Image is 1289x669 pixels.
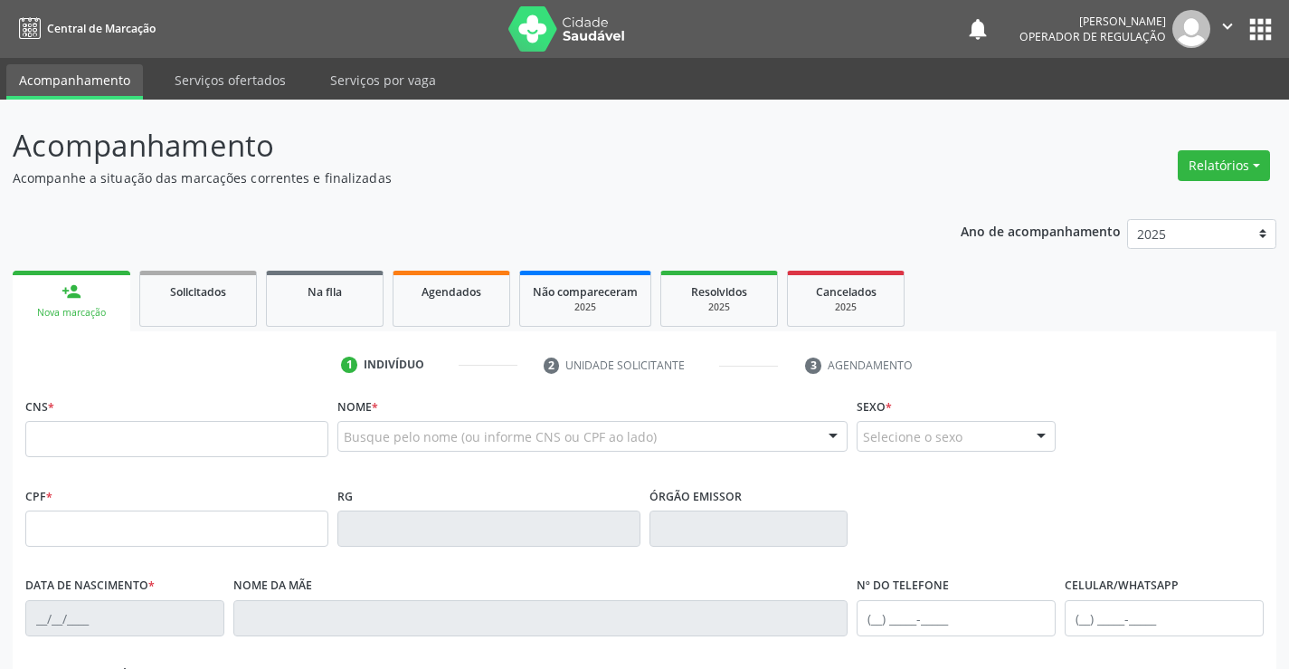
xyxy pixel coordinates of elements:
span: Cancelados [816,284,877,300]
button:  [1210,10,1245,48]
span: Solicitados [170,284,226,300]
button: apps [1245,14,1276,45]
label: CNS [25,393,54,421]
span: Resolvidos [691,284,747,300]
div: Nova marcação [25,306,118,320]
div: 2025 [674,301,764,314]
span: Busque pelo nome (ou informe CNS ou CPF ao lado) [344,427,657,446]
div: 2025 [533,301,638,314]
a: Serviços por vaga [318,64,449,96]
div: person_add [62,282,81,301]
span: Não compareceram [533,284,638,300]
span: Agendados [422,284,481,300]
a: Central de Marcação [13,14,156,43]
label: Órgão emissor [649,483,742,511]
label: RG [337,483,353,511]
p: Ano de acompanhamento [961,219,1121,242]
label: Nome da mãe [233,572,312,600]
label: Nº do Telefone [857,572,949,600]
span: Operador de regulação [1019,29,1166,44]
input: __/__/____ [25,600,224,636]
input: (__) _____-_____ [1065,600,1264,636]
span: Central de Marcação [47,21,156,36]
div: Indivíduo [364,357,424,373]
img: img [1172,10,1210,48]
input: (__) _____-_____ [857,600,1056,636]
label: Nome [337,393,378,421]
i:  [1218,16,1237,36]
label: Celular/WhatsApp [1065,572,1179,600]
div: [PERSON_NAME] [1019,14,1166,29]
label: CPF [25,483,52,511]
p: Acompanhe a situação das marcações correntes e finalizadas [13,168,897,187]
button: notifications [965,16,990,42]
a: Serviços ofertados [162,64,299,96]
a: Acompanhamento [6,64,143,100]
span: Selecione o sexo [863,427,962,446]
div: 1 [341,357,357,373]
button: Relatórios [1178,150,1270,181]
div: 2025 [801,301,891,314]
p: Acompanhamento [13,123,897,168]
label: Data de nascimento [25,572,155,600]
label: Sexo [857,393,892,421]
span: Na fila [308,284,342,300]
